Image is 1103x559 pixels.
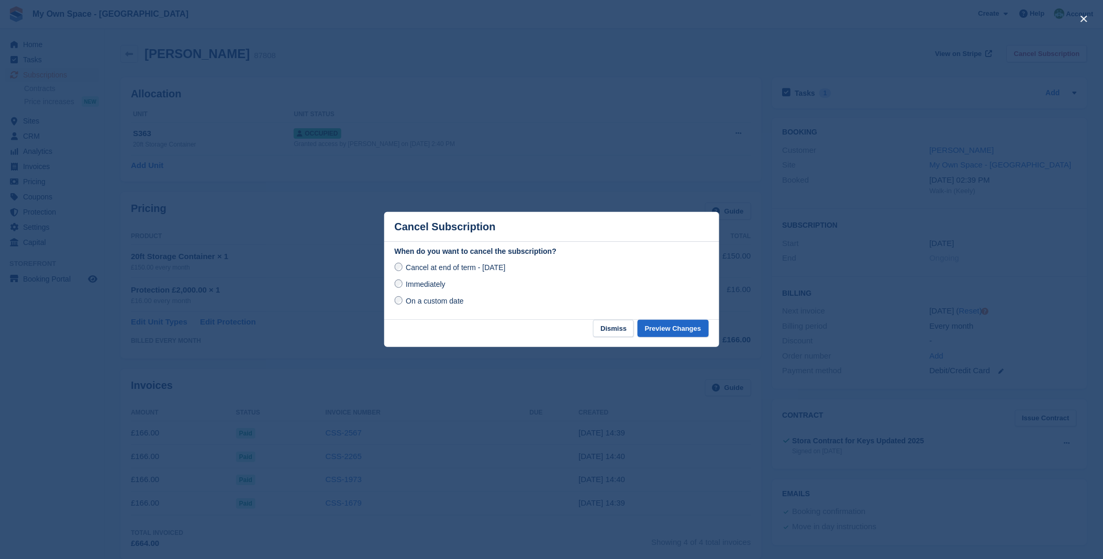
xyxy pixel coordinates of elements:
button: close [1076,10,1093,27]
input: On a custom date [395,296,403,305]
button: Preview Changes [638,320,709,337]
label: When do you want to cancel the subscription? [395,246,709,257]
input: Cancel at end of term - [DATE] [395,263,403,271]
span: On a custom date [406,297,464,305]
p: Cancel Subscription [395,221,496,233]
button: Dismiss [593,320,634,337]
input: Immediately [395,279,403,288]
span: Cancel at end of term - [DATE] [406,263,505,272]
span: Immediately [406,280,445,288]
